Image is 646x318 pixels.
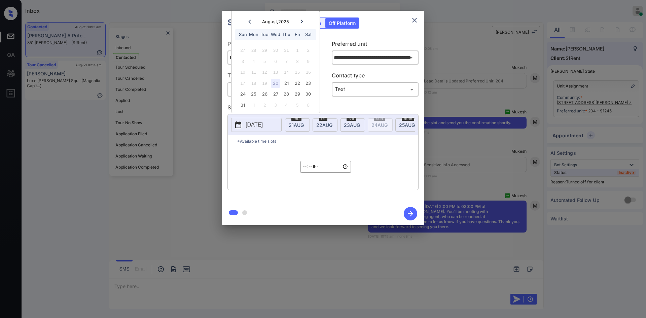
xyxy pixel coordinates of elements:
div: Not available Friday, August 8th, 2025 [293,57,302,66]
div: Choose Friday, September 5th, 2025 [293,101,302,110]
div: Not available Thursday, August 7th, 2025 [282,57,291,66]
div: Not available Tuesday, July 29th, 2025 [260,46,269,55]
p: Preferred unit [332,40,419,50]
div: Not available Tuesday, August 12th, 2025 [260,68,269,77]
div: Not available Sunday, August 3rd, 2025 [238,57,247,66]
div: date-select [340,118,365,132]
div: off-platform-time-select [300,147,351,186]
div: Choose Thursday, August 28th, 2025 [282,90,291,99]
div: Choose Thursday, September 4th, 2025 [282,101,291,110]
div: Not available Saturday, August 16th, 2025 [304,68,313,77]
p: Preferred community [227,40,315,50]
div: Off Platform [325,18,359,28]
div: Not available Friday, August 1st, 2025 [293,46,302,55]
div: Not available Saturday, August 9th, 2025 [304,57,313,66]
p: [DATE] [246,121,263,129]
div: In Person [229,84,313,95]
div: Choose Tuesday, August 26th, 2025 [260,90,269,99]
span: sat [347,117,356,121]
div: Choose Wednesday, August 27th, 2025 [271,90,280,99]
h2: Schedule Tour [222,11,291,34]
div: date-select [285,118,310,132]
span: mon [402,117,414,121]
div: date-select [395,118,420,132]
div: Not available Friday, August 15th, 2025 [293,68,302,77]
div: month 2025-08 [234,45,317,111]
div: Not available Saturday, August 2nd, 2025 [304,46,313,55]
div: Choose Thursday, August 21st, 2025 [282,79,291,88]
div: Not available Wednesday, August 13th, 2025 [271,68,280,77]
div: Not available Sunday, July 27th, 2025 [238,46,247,55]
div: Choose Saturday, August 30th, 2025 [304,90,313,99]
div: Thu [282,30,291,39]
span: 25 AUG [399,122,415,128]
p: Select slot [227,103,419,114]
button: [DATE] [231,118,282,132]
div: Not available Sunday, August 17th, 2025 [238,79,247,88]
button: close [408,13,421,27]
p: Tour type [227,71,315,82]
div: Not available Wednesday, August 20th, 2025 [271,79,280,88]
span: 21 AUG [289,122,304,128]
div: Not available Sunday, August 10th, 2025 [238,68,247,77]
div: Choose Monday, August 25th, 2025 [249,90,258,99]
div: Choose Wednesday, September 3rd, 2025 [271,101,280,110]
div: Wed [271,30,280,39]
div: Choose Sunday, August 24th, 2025 [238,90,247,99]
div: date-select [313,118,337,132]
div: Choose Friday, August 22nd, 2025 [293,79,302,88]
div: Not available Thursday, July 31st, 2025 [282,46,291,55]
span: thu [291,117,301,121]
div: Choose Friday, August 29th, 2025 [293,90,302,99]
div: Not available Monday, August 11th, 2025 [249,68,258,77]
div: Choose Monday, September 1st, 2025 [249,101,258,110]
div: Not available Monday, August 18th, 2025 [249,79,258,88]
div: Not available Monday, July 28th, 2025 [249,46,258,55]
div: Not available Wednesday, August 6th, 2025 [271,57,280,66]
span: 22 AUG [316,122,332,128]
span: fri [319,117,327,121]
div: Choose Tuesday, September 2nd, 2025 [260,101,269,110]
div: Text [333,84,417,95]
div: Tue [260,30,269,39]
span: 23 AUG [344,122,360,128]
div: Sun [238,30,247,39]
div: Sat [304,30,313,39]
div: Mon [249,30,258,39]
div: Fri [293,30,302,39]
div: Choose Saturday, September 6th, 2025 [304,101,313,110]
div: Not available Monday, August 4th, 2025 [249,57,258,66]
div: Not available Wednesday, July 30th, 2025 [271,46,280,55]
div: Not available Tuesday, August 19th, 2025 [260,79,269,88]
div: Not available Tuesday, August 5th, 2025 [260,57,269,66]
div: Choose Sunday, August 31st, 2025 [238,101,247,110]
p: *Available time slots [237,135,418,147]
div: Choose Saturday, August 23rd, 2025 [304,79,313,88]
p: Contact type [332,71,419,82]
button: Open [406,53,416,62]
div: Not available Thursday, August 14th, 2025 [282,68,291,77]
